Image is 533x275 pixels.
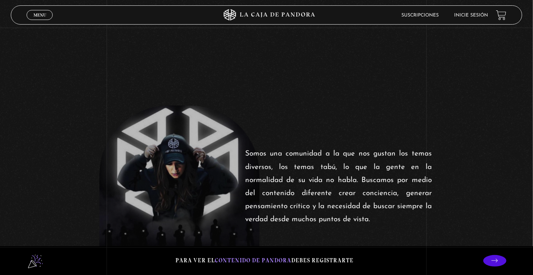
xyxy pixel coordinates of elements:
p: Para ver el debes registrarte [175,255,354,266]
span: contenido de Pandora [215,257,291,264]
p: Somos una comunidad a la que nos gustan los temas diversos, los temas tabú, lo que la gente en la... [245,147,432,226]
a: View your shopping cart [496,10,506,20]
a: Inicie sesión [454,13,488,18]
span: Cerrar [31,19,49,25]
span: Menu [33,13,46,17]
a: Suscripciones [402,13,439,18]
